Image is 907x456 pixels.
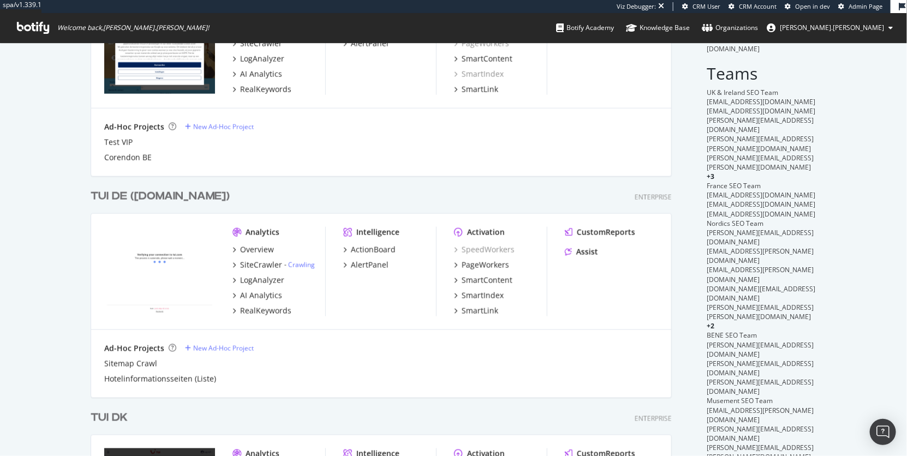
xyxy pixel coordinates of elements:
[91,189,230,205] div: TUI DE ([DOMAIN_NAME])
[343,38,389,49] a: AlertPanel
[707,396,816,405] div: Musement SEO Team
[707,34,815,53] span: [DOMAIN_NAME][EMAIL_ADDRESS][DOMAIN_NAME]
[707,265,814,284] span: [EMAIL_ADDRESS][PERSON_NAME][DOMAIN_NAME]
[232,84,291,95] a: RealKeywords
[462,275,512,286] div: SmartContent
[232,69,282,80] a: AI Analytics
[104,122,164,133] div: Ad-Hoc Projects
[617,2,656,11] div: Viz Debugger:
[104,137,133,148] a: Test VIP
[343,260,389,271] a: AlertPanel
[104,374,216,385] a: Hotelinformationsseiten (Liste)
[193,122,254,131] div: New Ad-Hoc Project
[240,53,284,64] div: LogAnalyzer
[351,260,389,271] div: AlertPanel
[454,290,504,301] a: SmartIndex
[739,2,777,10] span: CRM Account
[707,340,814,359] span: [PERSON_NAME][EMAIL_ADDRESS][DOMAIN_NAME]
[454,260,509,271] a: PageWorkers
[57,23,209,32] span: Welcome back, [PERSON_NAME].[PERSON_NAME] !
[707,116,814,134] span: [PERSON_NAME][EMAIL_ADDRESS][DOMAIN_NAME]
[104,5,215,94] img: tui.be
[556,13,614,43] a: Botify Academy
[351,244,396,255] div: ActionBoard
[232,275,284,286] a: LogAnalyzer
[682,2,720,11] a: CRM User
[707,406,814,424] span: [EMAIL_ADDRESS][PERSON_NAME][DOMAIN_NAME]
[104,152,152,163] a: Corendon BE
[91,189,234,205] a: TUI DE ([DOMAIN_NAME])
[288,260,315,269] a: Crawling
[702,22,758,33] div: Organizations
[707,190,815,200] span: [EMAIL_ADDRESS][DOMAIN_NAME]
[240,260,282,271] div: SiteCrawler
[454,84,498,95] a: SmartLink
[343,244,396,255] a: ActionBoard
[185,122,254,131] a: New Ad-Hoc Project
[240,84,291,95] div: RealKeywords
[232,305,291,316] a: RealKeywords
[707,424,814,443] span: [PERSON_NAME][EMAIL_ADDRESS][DOMAIN_NAME]
[356,227,399,238] div: Intelligence
[454,275,512,286] a: SmartContent
[707,172,714,181] span: + 3
[556,22,614,33] div: Botify Academy
[707,331,816,340] div: BENE SEO Team
[454,53,512,64] a: SmartContent
[707,219,816,228] div: Nordics SEO Team
[232,260,315,271] a: SiteCrawler- Crawling
[240,305,291,316] div: RealKeywords
[707,377,814,396] span: [PERSON_NAME][EMAIL_ADDRESS][DOMAIN_NAME]
[454,69,504,80] a: SmartIndex
[785,2,830,11] a: Open in dev
[232,53,284,64] a: LogAnalyzer
[707,359,814,377] span: [PERSON_NAME][EMAIL_ADDRESS][DOMAIN_NAME]
[758,19,902,37] button: [PERSON_NAME].[PERSON_NAME]
[240,38,282,49] div: SiteCrawler
[240,275,284,286] div: LogAnalyzer
[577,227,635,238] div: CustomReports
[635,193,672,202] div: Enterprise
[91,410,132,426] a: TUI DK
[702,13,758,43] a: Organizations
[707,64,816,82] h2: Teams
[193,344,254,353] div: New Ad-Hoc Project
[707,97,815,106] span: [EMAIL_ADDRESS][DOMAIN_NAME]
[870,419,896,445] div: Open Intercom Messenger
[351,38,389,49] div: AlertPanel
[454,305,498,316] a: SmartLink
[707,228,814,247] span: [PERSON_NAME][EMAIL_ADDRESS][DOMAIN_NAME]
[462,84,498,95] div: SmartLink
[635,414,672,423] div: Enterprise
[707,209,815,219] span: [EMAIL_ADDRESS][DOMAIN_NAME]
[462,305,498,316] div: SmartLink
[240,244,274,255] div: Overview
[565,247,598,257] a: Assist
[104,227,215,315] img: tui.com
[707,200,815,209] span: [EMAIL_ADDRESS][DOMAIN_NAME]
[707,106,815,116] span: [EMAIL_ADDRESS][DOMAIN_NAME]
[729,2,777,11] a: CRM Account
[707,303,814,321] span: [PERSON_NAME][EMAIL_ADDRESS][PERSON_NAME][DOMAIN_NAME]
[454,38,509,49] div: PageWorkers
[91,410,128,426] div: TUI DK
[626,22,690,33] div: Knowledge Base
[240,69,282,80] div: AI Analytics
[232,244,274,255] a: Overview
[462,53,512,64] div: SmartContent
[454,244,515,255] div: SpeedWorkers
[240,290,282,301] div: AI Analytics
[462,260,509,271] div: PageWorkers
[185,344,254,353] a: New Ad-Hoc Project
[462,290,504,301] div: SmartIndex
[707,134,814,153] span: [PERSON_NAME][EMAIL_ADDRESS][PERSON_NAME][DOMAIN_NAME]
[707,153,814,172] span: [PERSON_NAME][EMAIL_ADDRESS][PERSON_NAME][DOMAIN_NAME]
[104,358,157,369] a: Sitemap Crawl
[707,284,815,303] span: [DOMAIN_NAME][EMAIL_ADDRESS][DOMAIN_NAME]
[232,38,282,49] a: SiteCrawler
